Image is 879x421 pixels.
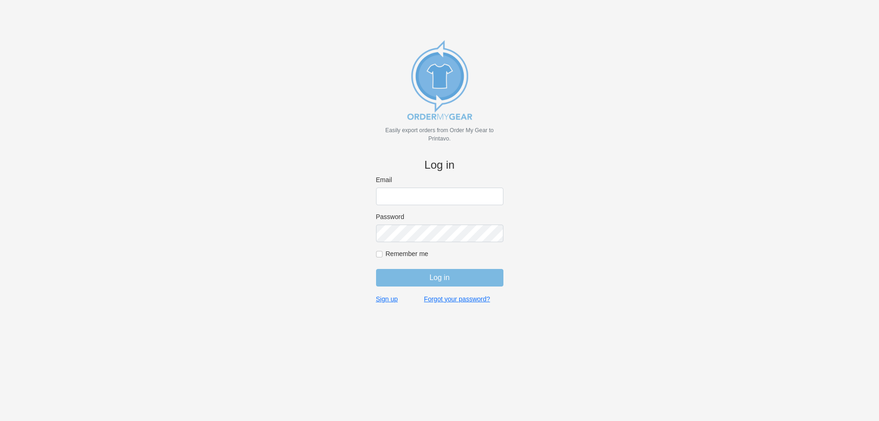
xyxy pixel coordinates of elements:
[376,176,503,184] label: Email
[376,213,503,221] label: Password
[376,269,503,287] input: Log in
[394,34,486,126] img: new_omg_export_logo-652582c309f788888370c3373ec495a74b7b3fc93c8838f76510ecd25890bcc4.png
[424,295,490,303] a: Forgot your password?
[376,126,503,143] p: Easily export orders from Order My Gear to Printavo.
[376,295,398,303] a: Sign up
[386,250,503,258] label: Remember me
[376,159,503,172] h4: Log in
